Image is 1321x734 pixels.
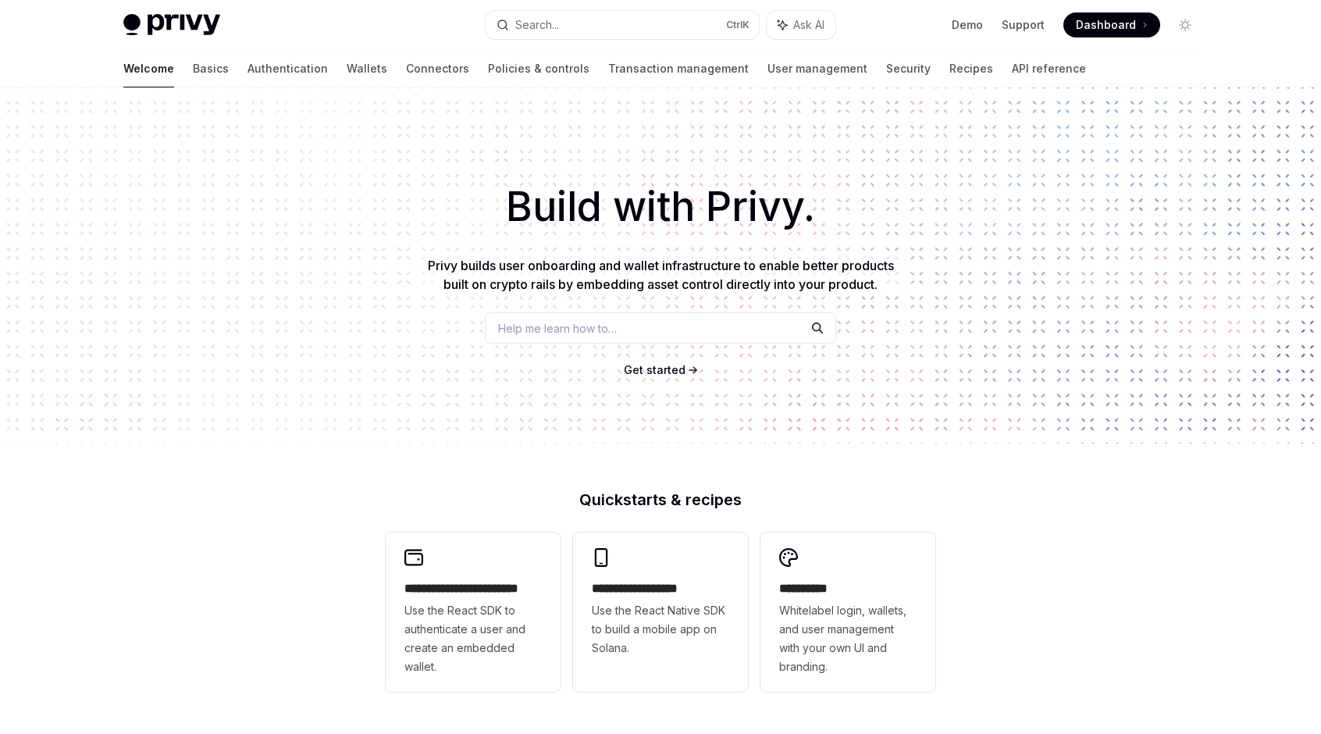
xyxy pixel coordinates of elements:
a: Get started [624,362,685,378]
img: light logo [123,14,220,36]
a: Security [886,50,931,87]
a: Authentication [247,50,328,87]
a: API reference [1012,50,1086,87]
a: Wallets [347,50,387,87]
button: Toggle dark mode [1173,12,1198,37]
span: Get started [624,363,685,376]
span: Ask AI [793,17,824,33]
a: Policies & controls [488,50,589,87]
a: **** **** **** ***Use the React Native SDK to build a mobile app on Solana. [573,533,748,692]
h2: Quickstarts & recipes [386,492,935,508]
span: Dashboard [1076,17,1136,33]
span: Use the React Native SDK to build a mobile app on Solana. [592,601,729,657]
a: Demo [952,17,983,33]
a: Welcome [123,50,174,87]
a: Support [1002,17,1045,33]
a: **** *****Whitelabel login, wallets, and user management with your own UI and branding. [760,533,935,692]
a: Dashboard [1063,12,1160,37]
a: Basics [193,50,229,87]
button: Ask AI [767,11,835,39]
a: User management [767,50,867,87]
a: Recipes [949,50,993,87]
button: Search...CtrlK [486,11,759,39]
span: Whitelabel login, wallets, and user management with your own UI and branding. [779,601,917,676]
h1: Build with Privy. [25,176,1296,237]
span: Privy builds user onboarding and wallet infrastructure to enable better products built on crypto ... [428,258,894,292]
a: Transaction management [608,50,749,87]
span: Use the React SDK to authenticate a user and create an embedded wallet. [404,601,542,676]
a: Connectors [406,50,469,87]
div: Search... [515,16,559,34]
span: Ctrl K [726,19,750,31]
span: Help me learn how to… [498,320,617,337]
